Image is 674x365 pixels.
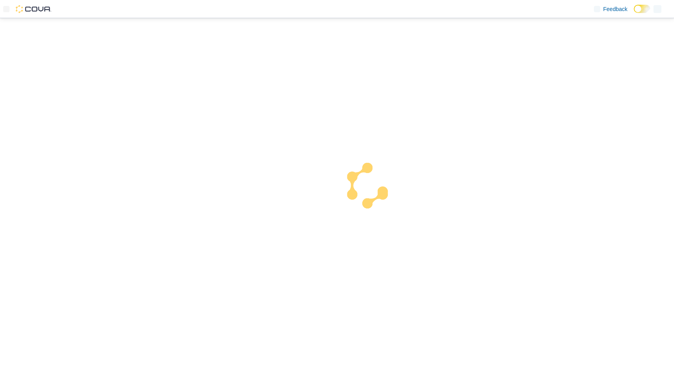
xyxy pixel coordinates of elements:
[337,157,396,216] img: cova-loader
[16,5,51,13] img: Cova
[634,5,650,13] input: Dark Mode
[591,1,631,17] a: Feedback
[603,5,627,13] span: Feedback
